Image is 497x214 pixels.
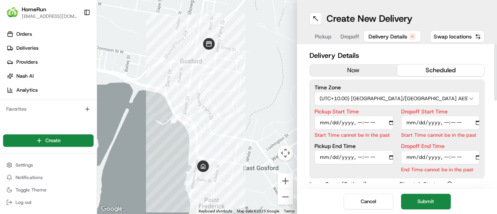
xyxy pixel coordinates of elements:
button: Settings [3,160,94,171]
a: Terms [284,209,295,213]
label: Dropoff End Time [401,143,480,149]
p: End Time cannot be in the past [401,166,480,173]
span: Notifications [16,174,43,181]
button: HomeRunHomeRun[EMAIL_ADDRESS][DOMAIN_NAME] [3,3,80,22]
label: Dropoff Start Time [401,109,480,114]
p: Start Time cannot be in the past [315,131,393,139]
span: Delivery Details [368,33,407,40]
button: Swap locations [430,30,485,43]
button: Submit [401,194,451,209]
button: Zoom in [278,173,293,189]
button: scheduled [397,64,485,76]
button: Dispatch Strategy [447,181,452,187]
button: Create [3,134,94,147]
button: Cancel [344,194,393,209]
span: Create [45,137,61,144]
a: Analytics [3,84,97,96]
label: Items Count (Optional) [309,181,395,187]
div: Favorites [3,103,94,115]
h1: Create New Delivery [327,12,412,25]
a: Deliveries [3,42,97,54]
h2: Delivery Details [309,50,485,61]
span: Pickup [315,33,331,40]
button: HomeRun [22,5,46,13]
span: Nash AI [16,73,34,80]
button: Zoom out [278,189,293,205]
button: Notifications [3,172,94,183]
span: Analytics [16,87,38,94]
label: Dispatch Strategy [400,181,485,187]
img: Google [99,204,125,214]
a: Open this area in Google Maps (opens a new window) [99,204,125,214]
a: Nash AI [3,70,97,82]
span: Settings [16,162,33,168]
span: Toggle Theme [16,187,47,193]
span: Deliveries [16,45,38,52]
span: Dropoff [341,33,359,40]
p: Start Time cannot be in the past [401,131,480,139]
label: Time Zone [315,85,480,90]
button: now [310,64,397,76]
span: Map data ©2025 Google [237,209,279,213]
span: Swap locations [434,33,472,40]
span: Log out [16,199,31,205]
img: HomeRun [6,6,19,19]
a: Orders [3,28,97,40]
a: Providers [3,56,97,68]
button: Map camera controls [278,145,293,161]
button: Toggle Theme [3,184,94,195]
button: [EMAIL_ADDRESS][DOMAIN_NAME] [22,13,77,19]
button: Keyboard shortcuts [199,209,232,214]
label: Pickup End Time [315,143,393,149]
button: Log out [3,197,94,208]
span: Orders [16,31,32,38]
label: Pickup Start Time [315,109,393,114]
span: Providers [16,59,38,66]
